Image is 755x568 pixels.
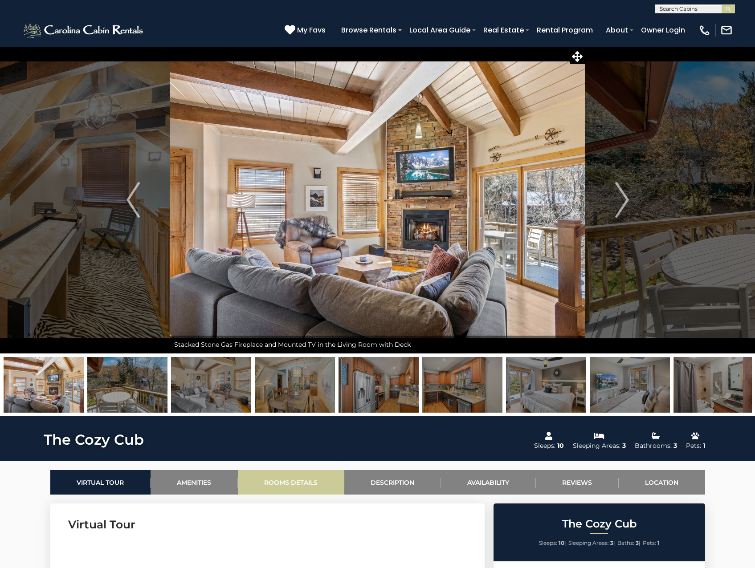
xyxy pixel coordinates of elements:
a: Location [619,470,705,495]
a: Owner Login [637,22,690,38]
a: Reviews [536,470,619,495]
a: Amenities [151,470,238,495]
a: My Favs [285,24,328,36]
img: arrow [615,182,628,218]
img: 163278855 [4,357,84,413]
a: Rooms Details [238,470,344,495]
a: Real Estate [479,22,528,38]
button: Next [585,46,659,353]
a: Availability [441,470,536,495]
li: | [539,537,566,549]
strong: 10 [559,540,564,546]
h3: Virtual Tour [68,517,467,532]
span: My Favs [297,24,326,36]
strong: 3 [610,540,613,546]
img: 163278858 [255,357,335,413]
div: Stacked Stone Gas Fireplace and Mounted TV in the Living Room with Deck [170,336,585,353]
img: arrow [127,182,140,218]
li: | [568,537,615,549]
a: Description [344,470,441,495]
a: Local Area Guide [405,22,475,38]
li: | [617,537,641,549]
img: phone-regular-white.png [698,24,711,37]
span: Pets: [643,540,656,546]
a: Virtual Tour [50,470,151,495]
img: 163278856 [87,357,167,413]
strong: 3 [636,540,639,546]
img: mail-regular-white.png [720,24,733,37]
a: Rental Program [532,22,597,38]
a: Browse Rentals [337,22,401,38]
h2: The Cozy Cub [496,518,703,530]
img: 163278859 [339,357,419,413]
strong: 1 [657,540,660,546]
span: Baths: [617,540,634,546]
span: Sleeping Areas: [568,540,609,546]
a: About [601,22,633,38]
img: 163278862 [590,357,670,413]
img: White-1-2.png [22,21,146,39]
img: 163278861 [506,357,586,413]
button: Previous [96,46,170,353]
img: 163278857 [171,357,251,413]
img: 163278860 [422,357,502,413]
span: Sleeps: [539,540,557,546]
img: 163278863 [673,357,754,413]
